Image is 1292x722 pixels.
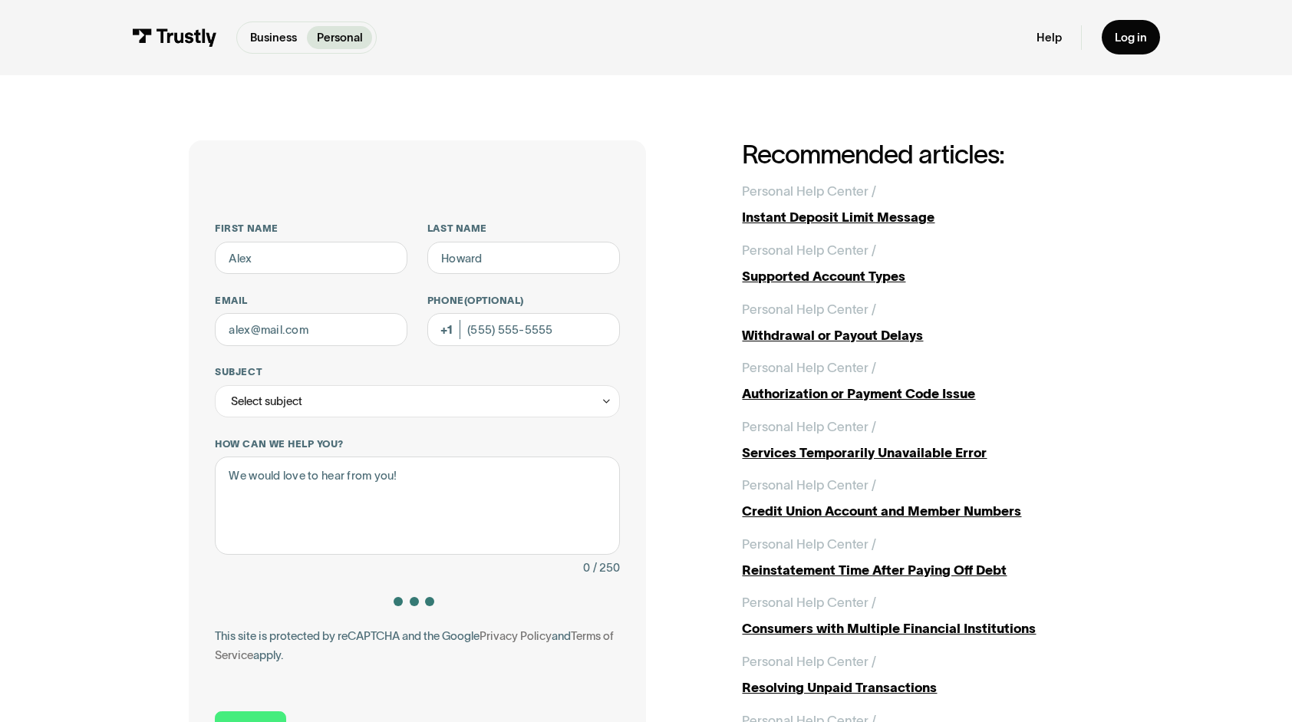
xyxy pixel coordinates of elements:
[742,326,1102,346] div: Withdrawal or Payout Delays
[583,558,590,578] div: 0
[307,26,373,50] a: Personal
[742,358,876,378] div: Personal Help Center /
[480,629,552,642] a: Privacy Policy
[593,558,620,578] div: / 250
[1037,30,1062,45] a: Help
[742,208,1102,228] div: Instant Deposit Limit Message
[464,295,524,306] span: (Optional)
[215,365,620,378] label: Subject
[215,313,407,346] input: alex@mail.com
[742,652,876,672] div: Personal Help Center /
[742,593,1102,639] a: Personal Help Center /Consumers with Multiple Financial Institutions
[742,140,1102,169] h2: Recommended articles:
[742,678,1102,698] div: Resolving Unpaid Transactions
[742,476,876,496] div: Personal Help Center /
[742,182,876,202] div: Personal Help Center /
[215,437,620,450] label: How can we help you?
[742,417,1102,463] a: Personal Help Center /Services Temporarily Unavailable Error
[742,561,1102,581] div: Reinstatement Time After Paying Off Debt
[240,26,307,50] a: Business
[742,384,1102,404] div: Authorization or Payment Code Issue
[742,358,1102,404] a: Personal Help Center /Authorization or Payment Code Issue
[215,294,407,307] label: Email
[742,652,1102,698] a: Personal Help Center /Resolving Unpaid Transactions
[215,222,407,235] label: First name
[231,391,302,411] div: Select subject
[742,535,1102,581] a: Personal Help Center /Reinstatement Time After Paying Off Debt
[215,242,407,275] input: Alex
[742,476,1102,522] a: Personal Help Center /Credit Union Account and Member Numbers
[250,29,297,46] p: Business
[742,593,876,613] div: Personal Help Center /
[742,443,1102,463] div: Services Temporarily Unavailable Error
[742,241,1102,287] a: Personal Help Center /Supported Account Types
[1115,30,1147,45] div: Log in
[742,300,1102,346] a: Personal Help Center /Withdrawal or Payout Delays
[742,535,876,555] div: Personal Help Center /
[427,313,620,346] input: (555) 555-5555
[742,619,1102,639] div: Consumers with Multiple Financial Institutions
[1102,20,1160,54] a: Log in
[742,267,1102,287] div: Supported Account Types
[742,417,876,437] div: Personal Help Center /
[317,29,363,46] p: Personal
[742,182,1102,228] a: Personal Help Center /Instant Deposit Limit Message
[742,241,876,261] div: Personal Help Center /
[427,222,620,235] label: Last name
[427,294,620,307] label: Phone
[215,626,620,665] div: This site is protected by reCAPTCHA and the Google and apply.
[742,502,1102,522] div: Credit Union Account and Member Numbers
[132,28,217,46] img: Trustly Logo
[742,300,876,320] div: Personal Help Center /
[427,242,620,275] input: Howard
